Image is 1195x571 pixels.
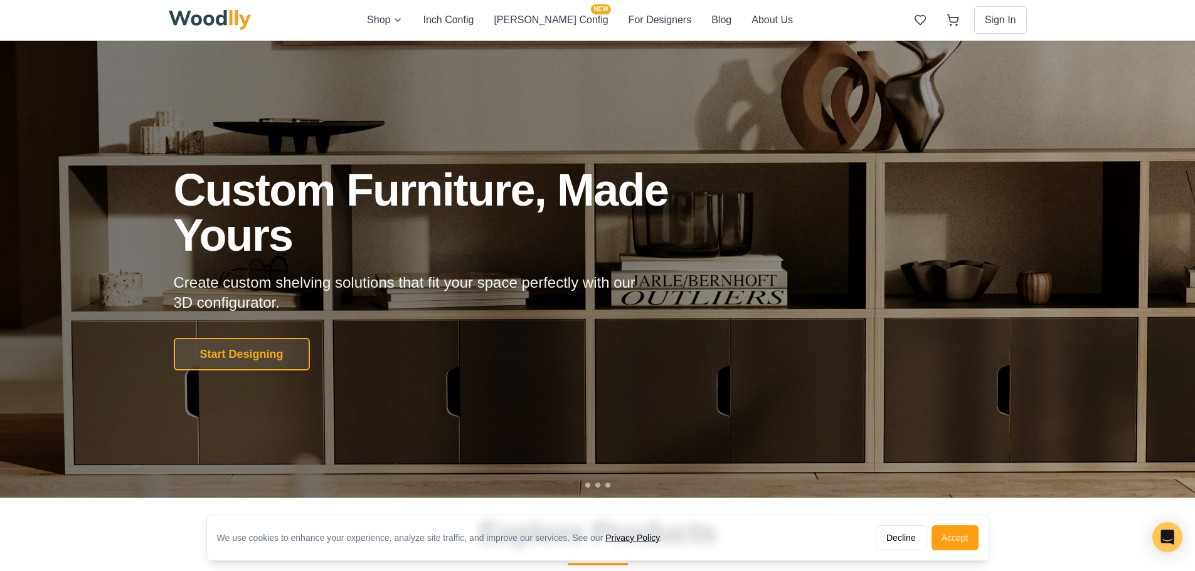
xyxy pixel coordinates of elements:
a: Privacy Policy [605,533,659,543]
button: [PERSON_NAME] ConfigNEW [494,12,608,28]
h1: Custom Furniture, Made Yours [174,167,736,258]
img: Woodlly [169,10,252,30]
button: Blog [711,12,731,28]
div: We use cookies to enhance your experience, analyze site traffic, and improve our services. See our . [217,532,672,544]
button: For Designers [629,12,691,28]
button: Accept [932,525,979,550]
button: Sign In [974,6,1027,34]
button: Start Designing [174,338,310,370]
button: Shop [367,12,403,28]
span: NEW [591,4,610,14]
p: Create custom shelving solutions that fit your space perfectly with our 3D configurator. [174,273,656,313]
button: Decline [876,525,927,550]
div: Open Intercom Messenger [1152,522,1182,552]
button: About Us [752,12,793,28]
button: Inch Config [423,12,474,28]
